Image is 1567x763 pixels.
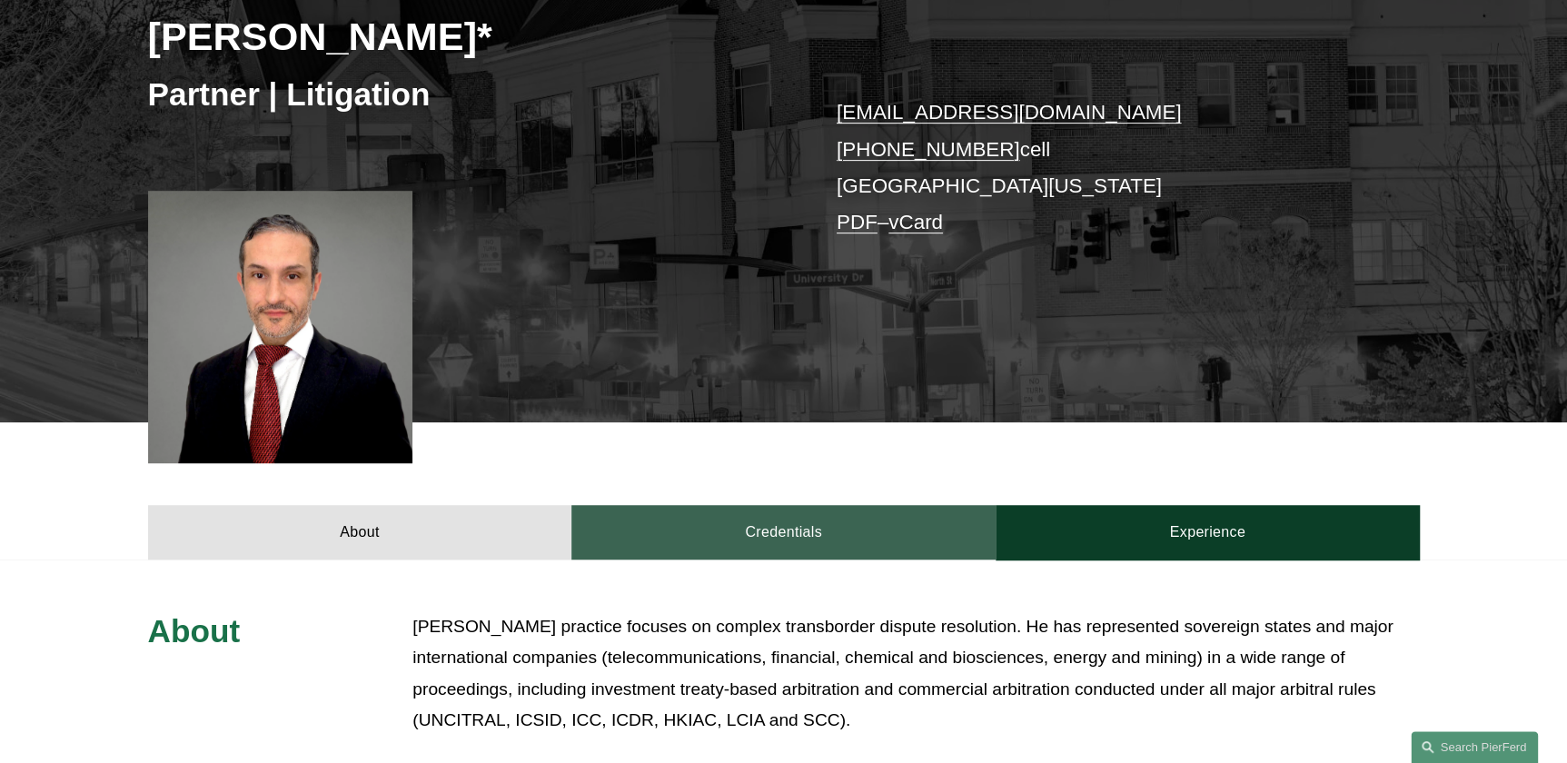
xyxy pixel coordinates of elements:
[412,611,1419,737] p: [PERSON_NAME] practice focuses on complex transborder dispute resolution. He has represented sove...
[148,505,572,560] a: About
[1411,731,1538,763] a: Search this site
[148,74,784,114] h3: Partner | Litigation
[571,505,996,560] a: Credentials
[148,613,241,649] span: About
[837,138,1020,161] a: [PHONE_NUMBER]
[837,211,878,233] a: PDF
[837,101,1181,124] a: [EMAIL_ADDRESS][DOMAIN_NAME]
[837,94,1366,241] p: cell [GEOGRAPHIC_DATA][US_STATE] –
[148,13,784,60] h2: [PERSON_NAME]*
[888,211,943,233] a: vCard
[996,505,1420,560] a: Experience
